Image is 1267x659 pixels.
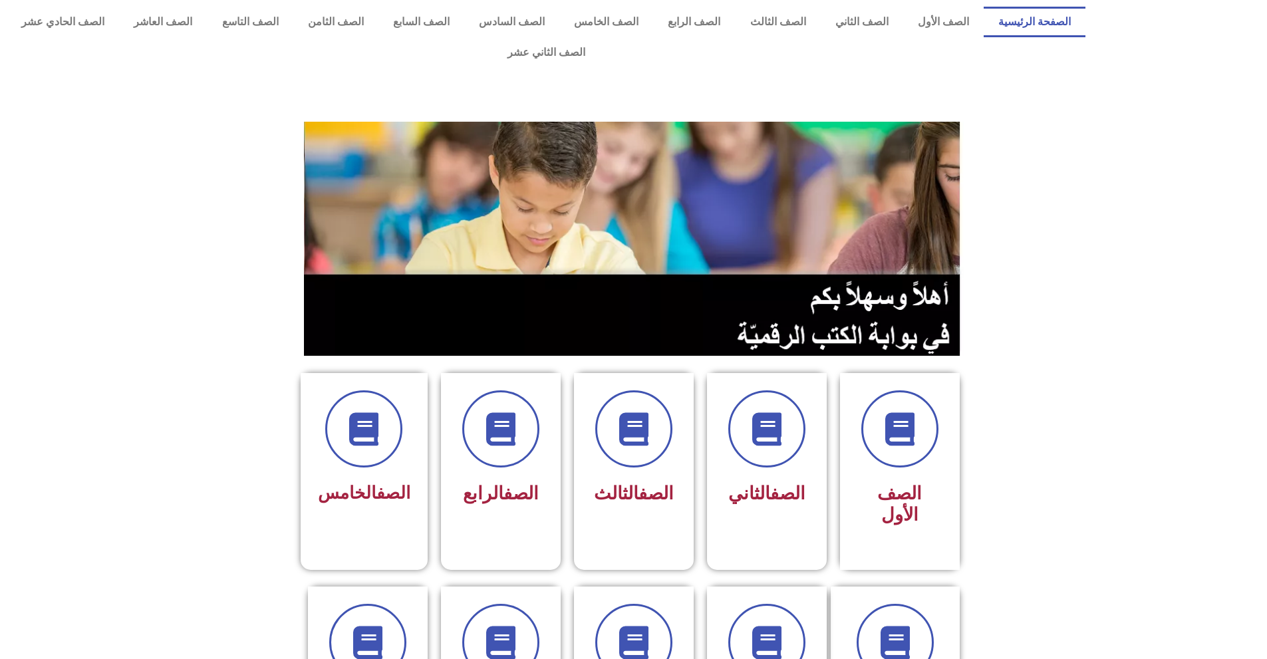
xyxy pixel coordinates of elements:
a: الصف الأول [903,7,984,37]
a: الصف [376,483,410,503]
a: الصف الثاني [821,7,903,37]
span: الصف الأول [877,483,922,525]
a: الصف [770,483,805,504]
a: الصف السابع [378,7,464,37]
a: الصفحة الرئيسية [984,7,1085,37]
a: الصف الرابع [653,7,735,37]
span: الثالث [594,483,674,504]
a: الصف الثالث [735,7,820,37]
a: الصف [638,483,674,504]
span: الخامس [318,483,410,503]
a: الصف السادس [464,7,559,37]
span: الثاني [728,483,805,504]
a: الصف الثامن [293,7,378,37]
a: الصف الثاني عشر [7,37,1085,68]
a: الصف العاشر [119,7,207,37]
a: الصف [503,483,539,504]
a: الصف التاسع [207,7,293,37]
a: الصف الخامس [559,7,653,37]
span: الرابع [463,483,539,504]
a: الصف الحادي عشر [7,7,119,37]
